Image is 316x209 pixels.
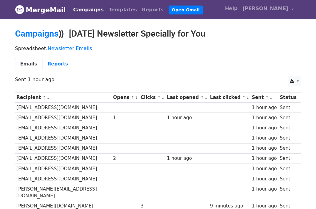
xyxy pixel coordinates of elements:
[242,5,288,12] span: [PERSON_NAME]
[166,93,209,103] th: Last opened
[252,114,277,121] div: 1 hour ago
[252,155,277,162] div: 1 hour ago
[250,93,278,103] th: Sent
[240,2,296,17] a: [PERSON_NAME]
[265,95,269,100] a: ↑
[204,95,208,100] a: ↓
[278,133,298,143] td: Sent
[71,4,106,16] a: Campaigns
[278,113,298,123] td: Sent
[252,145,277,152] div: 1 hour ago
[15,123,112,133] td: [EMAIL_ADDRESS][DOMAIN_NAME]
[252,104,277,111] div: 1 hour ago
[131,95,134,100] a: ↑
[139,93,165,103] th: Clicks
[15,76,301,83] p: Sent 1 hour ago
[252,124,277,132] div: 1 hour ago
[252,135,277,142] div: 1 hour ago
[48,45,92,51] a: Newsletter Emails
[278,103,298,113] td: Sent
[15,113,112,123] td: [EMAIL_ADDRESS][DOMAIN_NAME]
[113,114,138,121] div: 1
[285,179,316,209] iframe: Chat Widget
[42,95,46,100] a: ↑
[200,95,204,100] a: ↑
[15,29,301,39] h2: ⟫ [DATE] Newsletter Specially for You
[15,174,112,184] td: [EMAIL_ADDRESS][DOMAIN_NAME]
[269,95,273,100] a: ↓
[15,45,301,52] p: Spreadsheet:
[15,164,112,174] td: [EMAIL_ADDRESS][DOMAIN_NAME]
[242,95,246,100] a: ↑
[246,95,250,100] a: ↓
[15,58,42,70] a: Emails
[278,93,298,103] th: Status
[209,93,250,103] th: Last clicked
[15,3,66,16] a: MergeMail
[112,93,139,103] th: Opens
[15,103,112,113] td: [EMAIL_ADDRESS][DOMAIN_NAME]
[278,164,298,174] td: Sent
[157,95,161,100] a: ↑
[106,4,139,16] a: Templates
[15,184,112,201] td: [PERSON_NAME][EMAIL_ADDRESS][DOMAIN_NAME]
[113,155,138,162] div: 2
[252,175,277,183] div: 1 hour ago
[252,186,277,193] div: 1 hour ago
[167,114,207,121] div: 1 hour ago
[42,58,73,70] a: Reports
[169,6,203,14] a: Open Gmail
[135,95,138,100] a: ↓
[278,153,298,164] td: Sent
[167,155,207,162] div: 1 hour ago
[252,165,277,172] div: 1 hour ago
[278,143,298,153] td: Sent
[161,95,165,100] a: ↓
[15,5,24,14] img: MergeMail logo
[15,153,112,164] td: [EMAIL_ADDRESS][DOMAIN_NAME]
[15,133,112,143] td: [EMAIL_ADDRESS][DOMAIN_NAME]
[139,4,166,16] a: Reports
[15,143,112,153] td: [EMAIL_ADDRESS][DOMAIN_NAME]
[278,184,298,201] td: Sent
[15,29,58,39] a: Campaigns
[15,93,112,103] th: Recipient
[278,123,298,133] td: Sent
[278,174,298,184] td: Sent
[46,95,50,100] a: ↓
[222,2,240,15] a: Help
